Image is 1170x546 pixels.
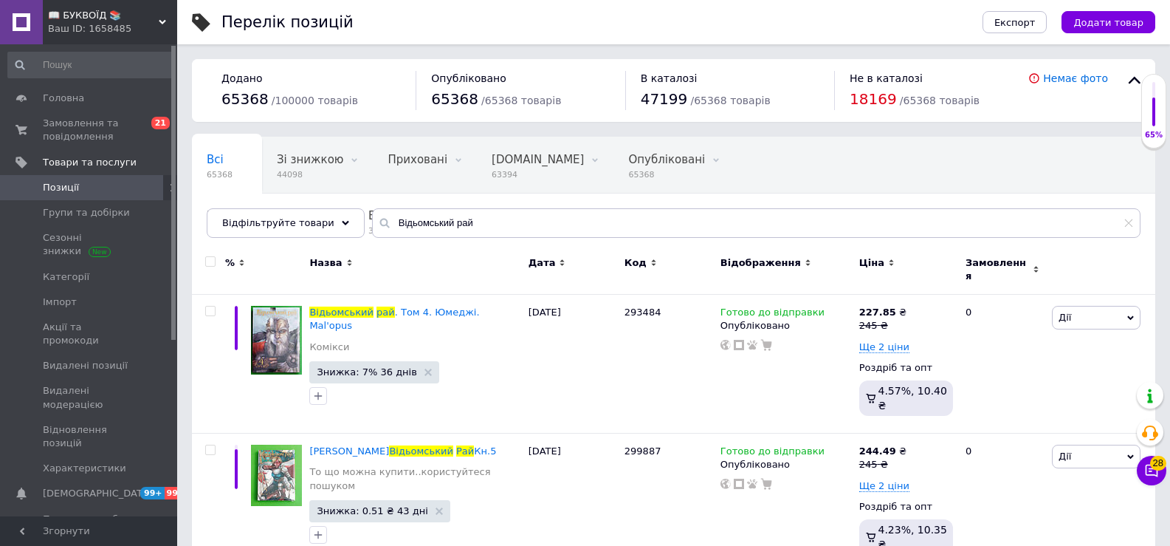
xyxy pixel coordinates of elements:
[1061,11,1155,33] button: Додати товар
[431,90,478,108] span: 65368
[43,117,137,143] span: Замовлення та повідомлення
[43,270,89,284] span: Категорії
[641,72,698,84] span: В каталозі
[221,90,269,108] span: 65368
[456,446,474,457] span: Рай
[624,256,647,270] span: Код
[859,480,909,492] span: Ще 2 ціни
[43,231,137,258] span: Сезонні знижки
[309,256,342,270] span: Назва
[690,95,770,106] span: / 65368 товарів
[859,341,909,353] span: Ще 2 ціни
[1137,456,1166,485] button: Чат з покупцем28
[43,321,137,347] span: Акції та промокоди
[389,446,453,457] span: Відьомський
[900,95,980,106] span: / 65368 товарів
[1150,456,1166,471] span: 28
[994,17,1036,28] span: Експорт
[850,72,923,84] span: Не в каталозі
[388,153,447,166] span: Приховані
[859,446,896,457] b: 244.49
[525,295,621,434] div: [DATE]
[720,446,825,461] span: Готово до відправки
[1073,17,1143,28] span: Додати товар
[309,307,374,318] span: Відьомський
[720,458,852,471] div: Опубліковано
[529,256,556,270] span: Дата
[720,319,852,332] div: Опубліковано
[43,92,84,105] span: Головна
[207,153,224,166] span: Всі
[474,446,496,457] span: Кн.5
[1043,72,1108,84] a: Немає фото
[628,153,705,166] span: Опубліковані
[859,307,896,318] b: 227.85
[859,500,953,513] div: Роздріб та опт
[368,209,421,222] span: Без фото
[850,90,897,108] span: 18169
[207,169,233,180] span: 65368
[43,206,130,219] span: Групи та добірки
[309,465,520,492] a: То що можна купити..користуйтеся пошуком
[1142,130,1166,140] div: 65%
[492,169,584,180] span: 63394
[859,306,906,319] div: ₴
[859,256,884,270] span: Ціна
[966,256,1029,283] span: Замовлення
[272,95,358,106] span: / 100000 товарів
[624,446,661,457] span: 299887
[43,462,126,475] span: Характеристики
[221,15,354,30] div: Перелік позицій
[309,307,479,331] span: . Том 4. Юмеджі. Mal'opus
[225,256,235,270] span: %
[43,423,137,450] span: Відновлення позицій
[492,153,584,166] span: [DOMAIN_NAME]
[151,117,170,129] span: 21
[309,307,479,331] a: Відьомськийрай. Том 4. Юмеджі. Mal'opus
[140,487,165,499] span: 99+
[43,181,79,194] span: Позиції
[165,487,189,499] span: 99+
[43,384,137,411] span: Видалені модерацією
[43,359,128,372] span: Видалені позиції
[309,446,496,457] a: [PERSON_NAME]ВідьомськийРайКн.5
[251,445,302,506] img: Мальопус Манга Юмеджі Відьомський Рай Кн.5
[720,256,801,270] span: Відображення
[859,458,906,471] div: 245 ₴
[720,307,825,322] span: Готово до відправки
[376,307,395,318] span: рай
[317,367,417,377] span: Знижка: 7% 36 днів
[859,445,906,458] div: ₴
[1059,451,1071,462] span: Дії
[7,52,174,78] input: Пошук
[43,296,77,309] span: Імпорт
[368,225,421,236] span: 340
[309,341,349,354] a: Комікси
[481,95,561,106] span: / 65368 товарів
[48,22,177,35] div: Ваш ID: 1658485
[624,307,661,318] span: 293484
[277,153,343,166] span: Зі знижкою
[277,169,343,180] span: 44098
[48,9,159,22] span: 📖 БУКВОЇД 📚
[372,208,1140,238] input: Пошук по назві позиції, артикулу і пошуковим запитам
[43,513,137,539] span: Показники роботи компанії
[251,306,302,375] img: Відьомський рай. Том 4. Юмеджі. Mal'opus
[628,169,705,180] span: 65368
[221,72,262,84] span: Додано
[957,295,1048,434] div: 0
[43,487,152,500] span: [DEMOGRAPHIC_DATA]
[1059,312,1071,323] span: Дії
[878,385,946,412] span: 4.57%, 10.40 ₴
[317,506,427,516] span: Знижка: 0.51 ₴ 43 дні
[983,11,1047,33] button: Експорт
[641,90,688,108] span: 47199
[859,361,953,375] div: Роздріб та опт
[859,319,906,332] div: 245 ₴
[309,446,389,457] span: [PERSON_NAME]
[207,209,324,222] span: Із заниженою ціною
[431,72,506,84] span: Опубліковано
[43,156,137,169] span: Товари та послуги
[222,217,334,228] span: Відфільтруйте товари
